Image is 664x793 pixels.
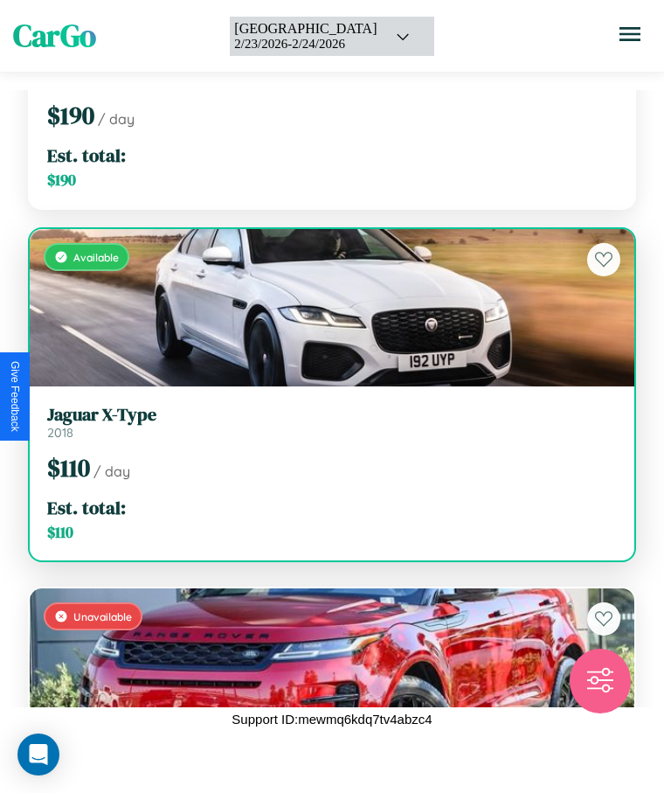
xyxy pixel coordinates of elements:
[47,143,126,168] span: Est. total:
[234,21,377,37] div: [GEOGRAPHIC_DATA]
[47,495,126,520] span: Est. total:
[47,170,76,191] span: $ 190
[73,610,132,623] span: Unavailable
[13,15,96,57] span: CarGo
[47,99,94,132] span: $ 190
[47,425,73,441] span: 2018
[47,451,90,484] span: $ 110
[17,734,59,776] div: Open Intercom Messenger
[47,404,617,425] h3: Jaguar X-Type
[234,37,377,52] div: 2 / 23 / 2026 - 2 / 24 / 2026
[73,251,119,264] span: Available
[98,110,135,128] span: / day
[232,707,432,731] p: Support ID: mewmq6kdq7tv4abzc4
[47,522,73,543] span: $ 110
[9,361,21,432] div: Give Feedback
[93,463,130,480] span: / day
[47,404,617,441] a: Jaguar X-Type2018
